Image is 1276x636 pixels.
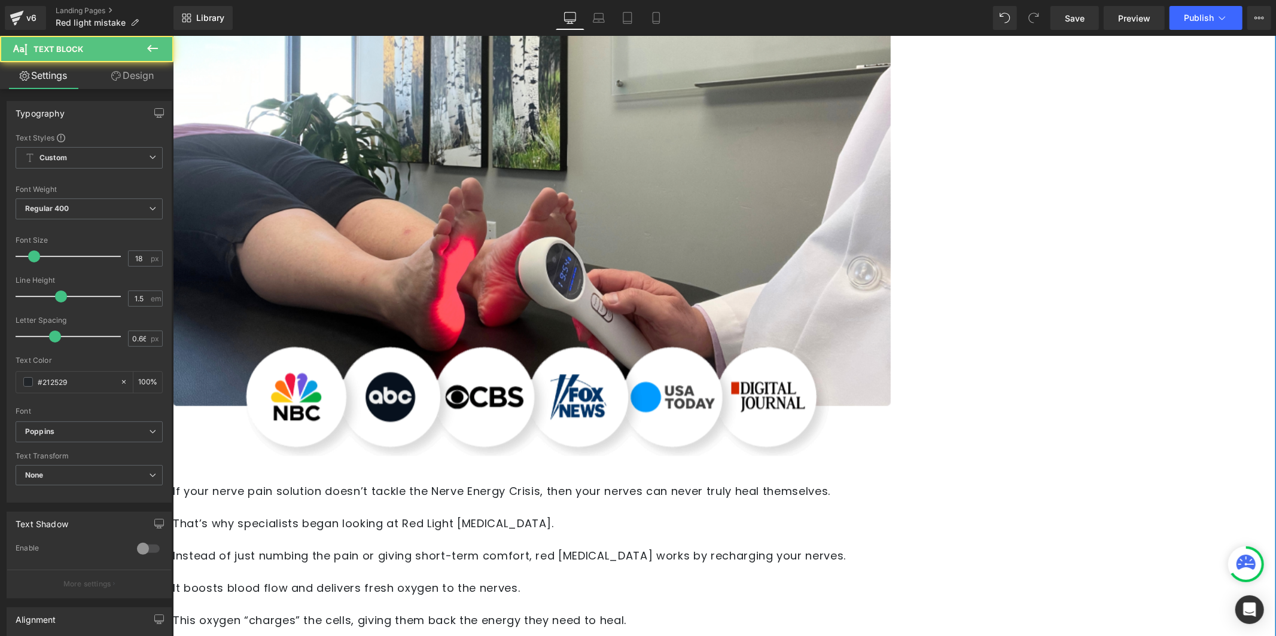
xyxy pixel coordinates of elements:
span: Text Block [34,44,83,54]
i: Poppins [25,427,54,437]
span: Library [196,13,224,23]
p: More settings [63,579,111,589]
span: Preview [1118,12,1150,25]
div: Alignment [16,608,56,625]
span: Red light mistake [56,18,126,27]
div: Font Size [16,236,163,244]
div: Font Weight [16,185,163,194]
a: v6 [5,6,46,30]
div: % [133,372,162,393]
div: Letter Spacing [16,316,163,325]
span: em [151,295,161,302]
div: Text Transform [16,452,163,460]
span: Publish [1184,13,1214,23]
div: Enable [16,543,125,556]
div: Text Color [16,356,163,365]
span: px [151,335,161,343]
div: Text Styles [16,133,163,142]
a: Preview [1104,6,1165,30]
div: v6 [24,10,39,26]
div: Font [16,407,163,415]
a: Mobile [642,6,671,30]
button: More [1247,6,1271,30]
a: Laptop [584,6,613,30]
div: Text Shadow [16,512,68,529]
div: Typography [16,102,65,118]
button: Publish [1170,6,1242,30]
button: More settings [7,570,171,598]
button: Redo [1022,6,1046,30]
a: Desktop [556,6,584,30]
b: Custom [39,153,67,163]
b: None [25,470,44,479]
b: Regular 400 [25,204,69,213]
span: Save [1065,12,1085,25]
button: Undo [993,6,1017,30]
input: Color [38,375,114,389]
a: Design [89,62,176,89]
a: New Library [173,6,233,30]
span: px [151,255,161,262]
div: Line Height [16,276,163,285]
a: Landing Pages [56,6,173,16]
a: Tablet [613,6,642,30]
div: Open Intercom Messenger [1235,595,1264,624]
